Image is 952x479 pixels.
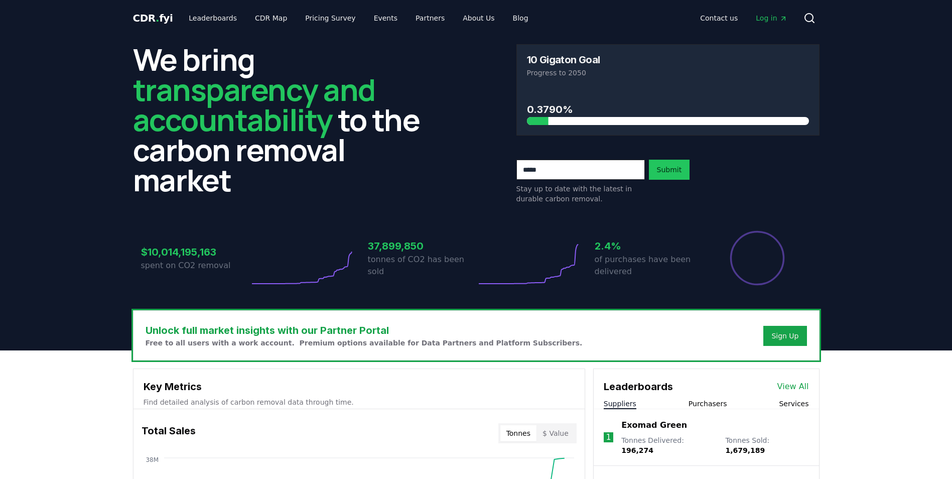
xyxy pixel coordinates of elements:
[595,238,703,254] h3: 2.4%
[133,44,436,195] h2: We bring to the carbon removal market
[536,425,575,441] button: $ Value
[692,9,746,27] a: Contact us
[527,68,809,78] p: Progress to 2050
[604,379,673,394] h3: Leaderboards
[141,245,249,260] h3: $10,014,195,163
[156,12,159,24] span: .
[621,419,687,431] a: Exomad Green
[604,399,636,409] button: Suppliers
[771,331,798,341] a: Sign Up
[141,260,249,272] p: spent on CO2 removal
[144,379,575,394] h3: Key Metrics
[692,9,795,27] nav: Main
[689,399,727,409] button: Purchasers
[297,9,363,27] a: Pricing Survey
[748,9,795,27] a: Log in
[146,456,159,463] tspan: 38M
[621,435,715,455] p: Tonnes Delivered :
[144,397,575,407] p: Find detailed analysis of carbon removal data through time.
[527,55,600,65] h3: 10 Gigaton Goal
[146,338,583,348] p: Free to all users with a work account. Premium options available for Data Partners and Platform S...
[181,9,245,27] a: Leaderboards
[756,13,787,23] span: Log in
[729,230,785,286] div: Percentage of sales delivered
[368,254,476,278] p: tonnes of CO2 has been sold
[142,423,196,443] h3: Total Sales
[649,160,690,180] button: Submit
[500,425,536,441] button: Tonnes
[725,435,808,455] p: Tonnes Sold :
[247,9,295,27] a: CDR Map
[146,323,583,338] h3: Unlock full market insights with our Partner Portal
[777,381,809,393] a: View All
[779,399,808,409] button: Services
[621,446,653,454] span: 196,274
[455,9,502,27] a: About Us
[133,11,173,25] a: CDR.fyi
[595,254,703,278] p: of purchases have been delivered
[181,9,536,27] nav: Main
[505,9,536,27] a: Blog
[527,102,809,117] h3: 0.3790%
[368,238,476,254] h3: 37,899,850
[133,69,375,140] span: transparency and accountability
[516,184,645,204] p: Stay up to date with the latest in durable carbon removal.
[133,12,173,24] span: CDR fyi
[725,446,765,454] span: 1,679,189
[606,431,611,443] p: 1
[763,326,806,346] button: Sign Up
[366,9,405,27] a: Events
[407,9,453,27] a: Partners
